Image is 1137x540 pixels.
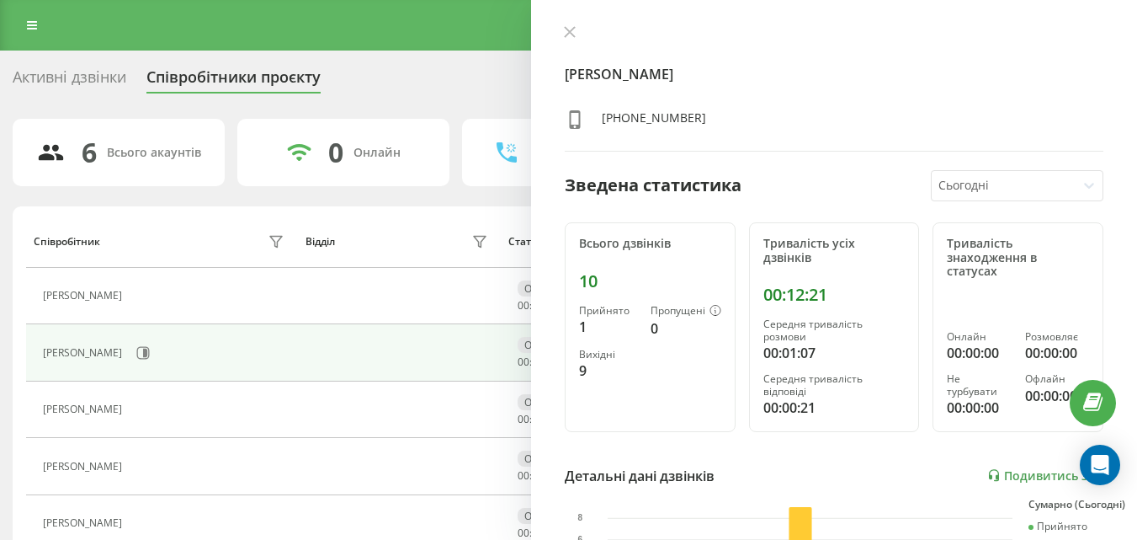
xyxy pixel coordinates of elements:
div: Онлайн [947,331,1011,343]
div: Зведена статистика [565,173,741,198]
div: 9 [579,361,637,381]
div: Офлайн [518,451,571,467]
div: [PERSON_NAME] [43,461,126,473]
h4: [PERSON_NAME] [565,64,1103,84]
div: Всього дзвінків [579,237,721,251]
div: Прийнято [1028,521,1087,532]
div: Open Intercom Messenger [1080,445,1120,485]
div: Відділ [306,236,335,248]
div: Пропущені [651,305,721,318]
div: : : [518,527,558,539]
div: 00:00:00 [947,343,1011,363]
div: Офлайн [518,281,571,297]
div: 6 [82,136,97,168]
div: : : [518,356,558,368]
span: 00 [518,412,529,426]
div: Офлайн [518,337,571,353]
span: 00 [518,355,529,369]
div: 10 [579,271,721,291]
div: Вихідні [579,349,637,361]
div: Офлайн [1025,373,1089,385]
div: Розмовляє [1025,331,1089,343]
div: [PHONE_NUMBER] [602,110,706,134]
div: Всього акаунтів [107,146,201,160]
div: Співробітники проєкту [146,68,321,94]
div: Середня тривалість розмови [763,318,906,343]
div: [PERSON_NAME] [43,347,126,359]
a: Подивитись звіт [987,468,1103,483]
div: Середня тривалість відповіді [763,373,906,398]
div: [PERSON_NAME] [43,290,126,302]
span: 00 [518,468,529,483]
div: 00:00:00 [1025,386,1089,406]
span: 00 [518,298,529,313]
div: 0 [651,318,721,339]
div: Не турбувати [947,373,1011,398]
div: 00:01:07 [763,343,906,363]
div: 00:00:21 [763,398,906,418]
div: Активні дзвінки [13,68,126,94]
div: Співробітник [34,236,100,248]
div: : : [518,470,558,482]
div: Онлайн [353,146,401,160]
div: 00:12:21 [763,285,906,305]
div: Тривалість усіх дзвінків [763,237,906,265]
div: 00:00:00 [1025,343,1089,363]
div: Статус [508,236,541,248]
div: 0 [328,136,343,168]
div: : : [518,300,558,312]
div: Детальні дані дзвінків [565,466,715,486]
div: [PERSON_NAME] [43,517,126,529]
text: 8 [577,513,582,522]
div: Офлайн [518,394,571,410]
div: Тривалість знаходження в статусах [947,237,1089,279]
div: : : [518,414,558,425]
div: 1 [579,317,637,337]
div: [PERSON_NAME] [43,404,126,415]
div: 00:00:00 [947,398,1011,418]
span: 00 [518,526,529,540]
div: Офлайн [518,508,571,524]
div: Прийнято [579,305,637,317]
